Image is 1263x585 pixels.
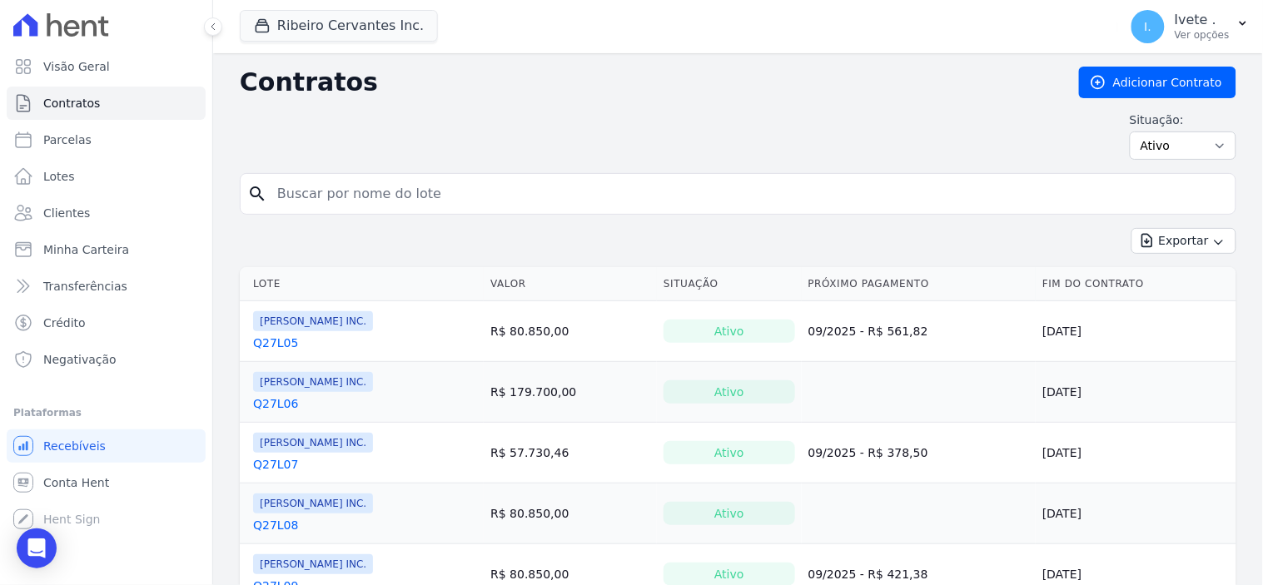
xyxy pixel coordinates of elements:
[253,456,298,473] a: Q27L07
[17,528,57,568] div: Open Intercom Messenger
[253,311,373,331] span: [PERSON_NAME] INC.
[7,160,206,193] a: Lotes
[7,270,206,303] a: Transferências
[484,301,657,362] td: R$ 80.850,00
[484,267,657,301] th: Valor
[7,343,206,376] a: Negativação
[1130,112,1236,128] label: Situação:
[1036,362,1236,423] td: [DATE]
[808,568,928,581] a: 09/2025 - R$ 421,38
[7,306,206,340] a: Crédito
[43,315,86,331] span: Crédito
[484,423,657,483] td: R$ 57.730,46
[1036,267,1236,301] th: Fim do Contrato
[253,335,298,351] a: Q27L05
[1036,483,1236,544] td: [DATE]
[7,466,206,499] a: Conta Hent
[240,267,484,301] th: Lote
[664,502,795,525] div: Ativo
[253,493,373,513] span: [PERSON_NAME] INC.
[43,438,106,454] span: Recebíveis
[664,320,795,343] div: Ativo
[664,380,795,404] div: Ativo
[7,196,206,230] a: Clientes
[43,474,109,491] span: Conta Hent
[1079,67,1236,98] a: Adicionar Contrato
[267,177,1229,211] input: Buscar por nome do lote
[43,58,110,75] span: Visão Geral
[43,131,92,148] span: Parcelas
[240,10,438,42] button: Ribeiro Cervantes Inc.
[247,184,267,204] i: search
[253,372,373,392] span: [PERSON_NAME] INC.
[13,403,199,423] div: Plataformas
[664,441,795,464] div: Ativo
[484,362,657,423] td: R$ 179.700,00
[802,267,1037,301] th: Próximo Pagamento
[7,87,206,120] a: Contratos
[1175,12,1230,28] p: Ivete .
[7,123,206,156] a: Parcelas
[43,241,129,258] span: Minha Carteira
[7,233,206,266] a: Minha Carteira
[484,483,657,544] td: R$ 80.850,00
[253,554,373,574] span: [PERSON_NAME] INC.
[43,168,75,185] span: Lotes
[657,267,802,301] th: Situação
[43,205,90,221] span: Clientes
[1145,21,1152,32] span: I.
[808,446,928,459] a: 09/2025 - R$ 378,50
[240,67,1052,97] h2: Contratos
[7,429,206,463] a: Recebíveis
[253,517,298,533] a: Q27L08
[1036,423,1236,483] td: [DATE]
[43,95,100,112] span: Contratos
[1175,28,1230,42] p: Ver opções
[808,325,928,338] a: 09/2025 - R$ 561,82
[43,278,127,295] span: Transferências
[253,433,373,453] span: [PERSON_NAME] INC.
[1118,3,1263,50] button: I. Ivete . Ver opções
[7,50,206,83] a: Visão Geral
[253,395,298,412] a: Q27L06
[43,351,117,368] span: Negativação
[1036,301,1236,362] td: [DATE]
[1131,228,1236,254] button: Exportar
